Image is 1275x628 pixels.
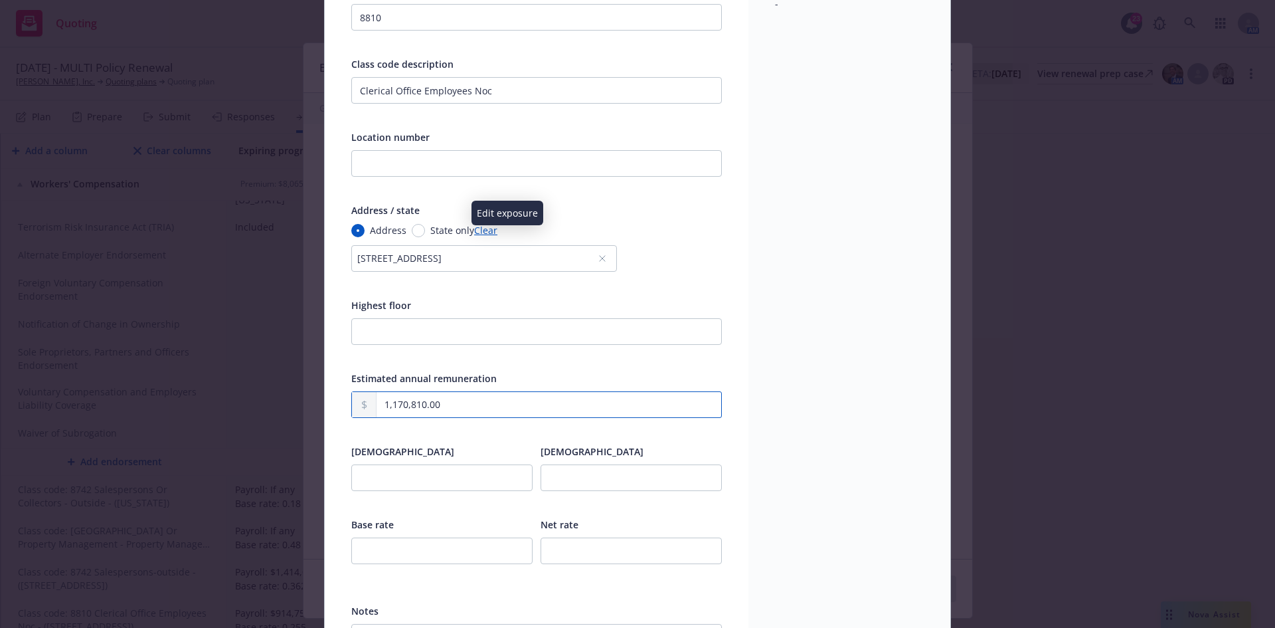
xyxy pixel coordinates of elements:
[351,518,394,531] span: Base rate
[412,224,425,237] input: State only
[370,223,406,237] span: Address
[351,224,365,237] input: Address
[351,372,497,385] span: Estimated annual remuneration
[351,245,617,272] button: [STREET_ADDRESS]
[430,223,474,237] span: State only
[351,445,454,458] span: [DEMOGRAPHIC_DATA]
[541,518,578,531] span: Net rate
[351,131,430,144] span: Location number
[351,299,411,312] span: Highest floor
[474,223,497,237] a: Clear
[377,392,721,417] input: 0.00
[351,204,420,217] span: Address / state
[351,58,454,70] span: Class code description
[351,605,379,617] span: Notes
[541,445,643,458] span: [DEMOGRAPHIC_DATA]
[357,251,598,265] div: [STREET_ADDRESS]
